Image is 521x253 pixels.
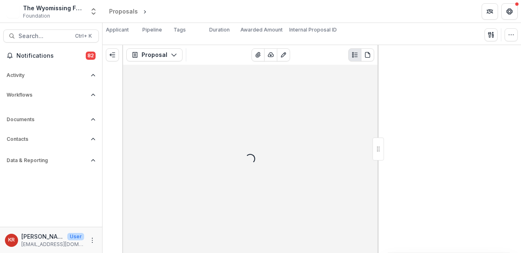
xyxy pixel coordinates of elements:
a: Proposals [106,5,141,17]
button: Open Workflows [3,88,99,102]
span: Notifications [16,52,86,59]
span: Documents [7,117,87,122]
button: Open Documents [3,113,99,126]
button: Expand left [106,48,119,61]
div: The Wyomissing Foundation [23,4,85,12]
button: Proposal [126,48,183,61]
span: Contacts [7,136,87,142]
p: [EMAIL_ADDRESS][DOMAIN_NAME] [21,241,84,248]
span: Activity [7,72,87,78]
span: Search... [18,33,70,40]
p: Awarded Amount [240,26,283,34]
button: PDF view [361,48,374,61]
p: Internal Proposal ID [289,26,337,34]
div: Karen Rightmire [8,237,15,243]
button: Notifications82 [3,49,99,62]
span: Foundation [23,12,50,20]
button: View Attached Files [251,48,265,61]
p: [PERSON_NAME] [21,232,64,241]
button: Search... [3,29,99,43]
p: Pipeline [142,26,162,34]
span: Workflows [7,92,87,98]
p: Tags [174,26,186,34]
button: Partners [482,3,498,20]
button: Edit as form [277,48,290,61]
button: Open Activity [3,69,99,82]
button: Open entity switcher [88,3,99,20]
button: Get Help [501,3,518,20]
p: Applicant [106,26,129,34]
span: 82 [86,52,96,60]
button: Plaintext view [348,48,361,61]
nav: breadcrumb [106,5,183,17]
button: Open Data & Reporting [3,154,99,167]
button: More [87,235,97,245]
button: Open Contacts [3,133,99,146]
div: Ctrl + K [73,32,94,41]
div: Proposals [109,7,138,16]
p: User [67,233,84,240]
p: Duration [209,26,230,34]
span: Data & Reporting [7,158,87,163]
